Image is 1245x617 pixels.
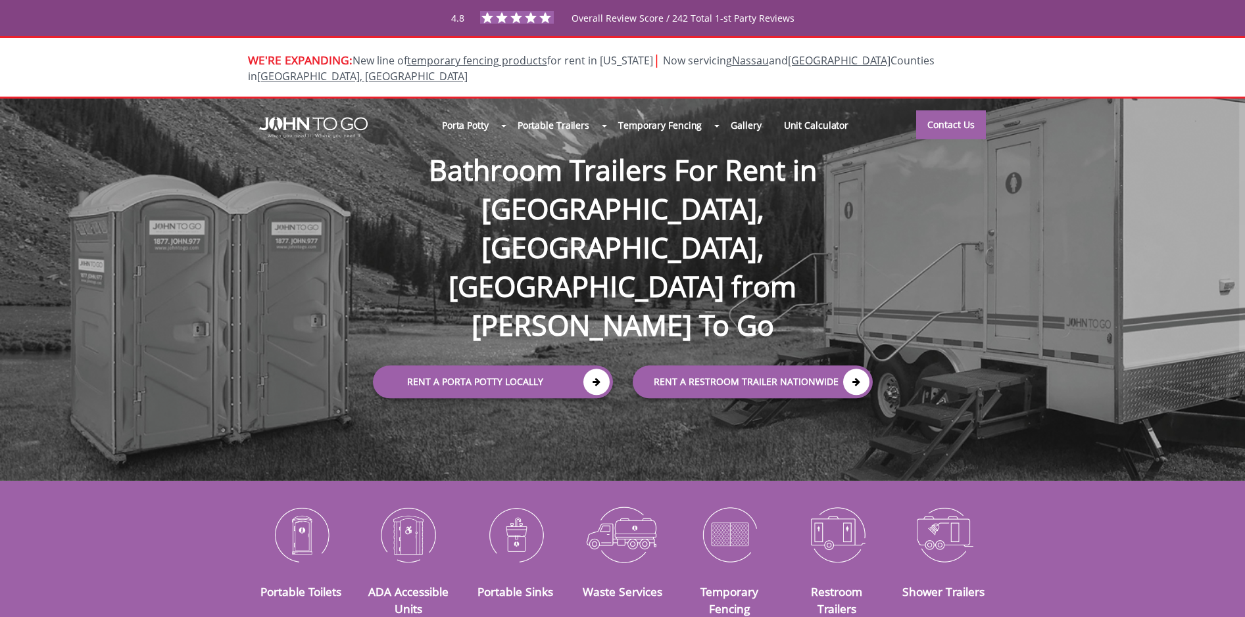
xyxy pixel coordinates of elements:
[248,52,353,68] span: WE'RE EXPANDING:
[259,117,368,138] img: JOHN to go
[811,583,862,616] a: Restroom Trailers
[431,111,500,139] a: Porta Potty
[368,583,449,616] a: ADA Accessible Units
[773,111,860,139] a: Unit Calculator
[700,583,758,616] a: Temporary Fencing
[902,583,985,599] a: Shower Trailers
[257,69,468,83] a: [GEOGRAPHIC_DATA], [GEOGRAPHIC_DATA]
[360,108,886,344] h1: Bathroom Trailers For Rent in [GEOGRAPHIC_DATA], [GEOGRAPHIC_DATA], [GEOGRAPHIC_DATA] from [PERSO...
[732,53,769,68] a: Nassau
[686,500,773,568] img: Temporary-Fencing-cion_N.png
[477,583,553,599] a: Portable Sinks
[720,111,772,139] a: Gallery
[793,500,881,568] img: Restroom-Trailers-icon_N.png
[373,365,613,398] a: Rent a Porta Potty Locally
[916,110,986,139] a: Contact Us
[260,583,341,599] a: Portable Toilets
[900,500,988,568] img: Shower-Trailers-icon_N.png
[788,53,891,68] a: [GEOGRAPHIC_DATA]
[451,12,464,24] span: 4.8
[364,500,452,568] img: ADA-Accessible-Units-icon_N.png
[472,500,559,568] img: Portable-Sinks-icon_N.png
[407,53,547,68] a: temporary fencing products
[583,583,662,599] a: Waste Services
[579,500,666,568] img: Waste-Services-icon_N.png
[258,500,345,568] img: Portable-Toilets-icon_N.png
[633,365,873,398] a: rent a RESTROOM TRAILER Nationwide
[506,111,600,139] a: Portable Trailers
[653,51,660,68] span: |
[572,12,794,51] span: Overall Review Score / 242 Total 1-st Party Reviews
[248,53,935,84] span: New line of for rent in [US_STATE]
[607,111,713,139] a: Temporary Fencing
